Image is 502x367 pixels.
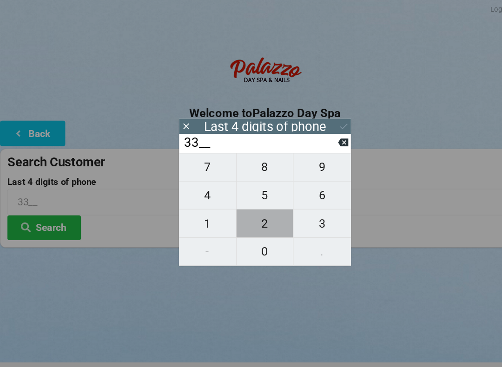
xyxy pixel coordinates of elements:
span: 6 [278,177,332,196]
div: Last 4 digits of phone [193,117,309,126]
button: 5 [224,173,278,200]
button: 8 [224,146,278,173]
span: 9 [278,150,332,170]
button: 9 [278,146,332,173]
span: 3 [278,203,332,223]
button: 1 [170,200,224,226]
span: 1 [170,203,224,223]
span: 7 [170,150,224,170]
button: 3 [278,200,332,226]
span: 8 [224,150,278,170]
span: 2 [224,203,278,223]
button: 0 [224,227,278,253]
span: 5 [224,177,278,196]
button: 6 [278,173,332,200]
span: 4 [170,177,224,196]
button: 4 [170,173,224,200]
button: 7 [170,146,224,173]
button: 2 [224,200,278,226]
span: 0 [224,230,278,249]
